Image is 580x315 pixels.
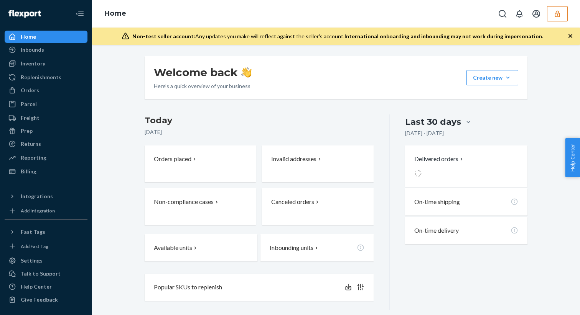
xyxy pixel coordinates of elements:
div: Fast Tags [21,228,45,236]
a: Help Center [5,281,87,293]
div: Replenishments [21,73,61,81]
p: Non-compliance cases [154,197,214,206]
h3: Today [145,114,374,127]
button: Create new [466,70,518,85]
p: On-time delivery [414,226,459,235]
div: Last 30 days [405,116,461,128]
a: Home [104,9,126,18]
p: Here’s a quick overview of your business [154,82,252,90]
p: Invalid addresses [271,155,316,163]
button: Give Feedback [5,294,87,306]
button: Integrations [5,190,87,202]
p: Canceled orders [271,197,314,206]
span: International onboarding and inbounding may not work during impersonation. [344,33,543,39]
a: Settings [5,255,87,267]
a: Inventory [5,57,87,70]
a: Prep [5,125,87,137]
button: Help Center [565,138,580,177]
div: Billing [21,168,36,175]
a: Add Fast Tag [5,241,87,252]
p: Orders placed [154,155,191,163]
div: Inventory [21,60,45,67]
div: Freight [21,114,40,122]
div: Add Fast Tag [21,243,48,250]
p: On-time shipping [414,197,460,206]
div: Help Center [21,283,52,291]
p: Available units [154,243,192,252]
div: Settings [21,257,43,264]
button: Open account menu [529,6,544,21]
div: Returns [21,140,41,148]
div: Integrations [21,193,53,200]
button: Available units [145,234,257,261]
div: Home [21,33,36,41]
a: Orders [5,84,87,96]
button: Close Navigation [72,6,87,21]
a: Reporting [5,152,87,164]
div: Any updates you make will reflect against the seller's account. [132,33,543,40]
button: Open notifications [512,6,527,21]
a: Billing [5,165,87,178]
div: Inbounds [21,46,44,54]
ol: breadcrumbs [98,3,132,25]
h1: Welcome back [154,65,252,79]
a: Home [5,31,87,43]
p: [DATE] [145,128,374,136]
button: Canceled orders [262,188,373,225]
button: Invalid addresses [262,145,373,182]
button: Orders placed [145,145,256,182]
a: Replenishments [5,71,87,83]
button: Inbounding units [260,234,373,261]
p: [DATE] - [DATE] [405,129,444,137]
button: Talk to Support [5,268,87,280]
div: Parcel [21,100,37,108]
button: Open Search Box [495,6,510,21]
a: Freight [5,112,87,124]
button: Fast Tags [5,226,87,238]
div: Give Feedback [21,296,58,304]
a: Add Integration [5,206,87,216]
div: Add Integration [21,207,55,214]
a: Inbounds [5,44,87,56]
div: Talk to Support [21,270,61,277]
div: Prep [21,127,33,135]
p: Popular SKUs to replenish [154,283,222,292]
p: Inbounding units [270,243,313,252]
div: Orders [21,87,39,94]
a: Parcel [5,98,87,110]
img: Flexport logo [8,10,41,18]
button: Non-compliance cases [145,188,256,225]
button: Delivered orders [414,155,465,163]
div: Reporting [21,154,46,162]
span: Non-test seller account: [132,33,195,39]
img: hand-wave emoji [241,67,252,78]
a: Returns [5,138,87,150]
